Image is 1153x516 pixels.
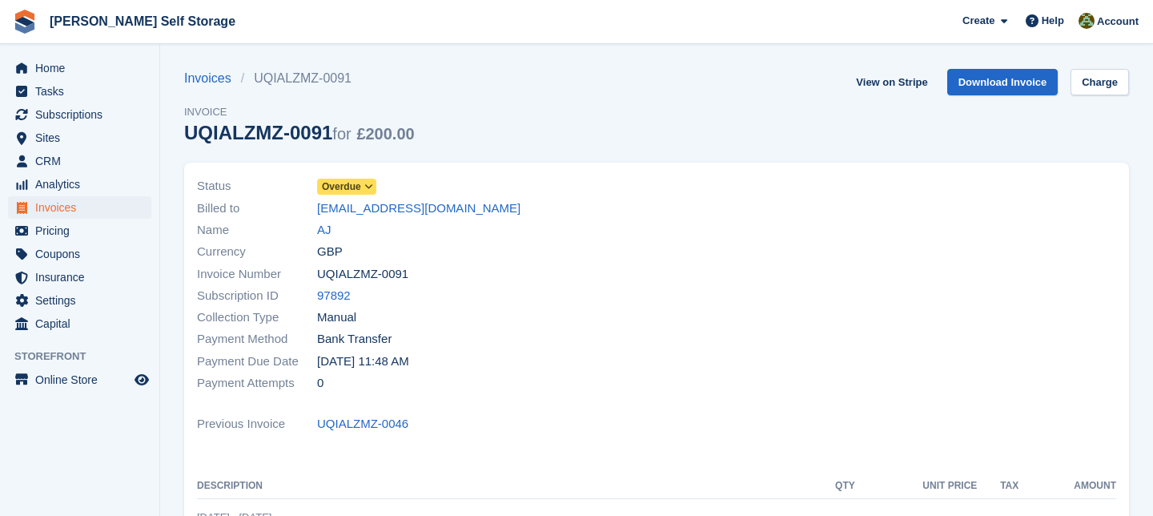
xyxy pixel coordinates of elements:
a: [EMAIL_ADDRESS][DOMAIN_NAME] [317,200,520,218]
span: Analytics [35,173,131,196]
span: Name [197,221,317,240]
span: Manual [317,308,356,327]
a: UQIALZMZ-0046 [317,415,408,433]
a: Overdue [317,177,376,196]
a: menu [8,289,151,312]
span: Home [35,57,131,79]
a: Download Invoice [947,69,1059,95]
span: CRM [35,150,131,172]
th: Description [197,474,810,499]
span: Tasks [35,80,131,103]
span: GBP [317,243,343,261]
a: menu [8,57,151,79]
span: Bank Transfer [317,330,392,349]
a: menu [8,243,151,265]
nav: breadcrumbs [184,69,415,88]
th: QTY [810,474,854,499]
span: Invoice [184,104,415,120]
div: UQIALZMZ-0091 [184,122,415,143]
span: Subscriptions [35,103,131,126]
a: menu [8,103,151,126]
span: for [332,125,351,143]
span: Invoice Number [197,265,317,284]
th: Amount [1018,474,1116,499]
span: Payment Due Date [197,353,317,371]
span: UQIALZMZ-0091 [317,265,408,284]
a: 97892 [317,287,351,305]
span: £200.00 [356,125,414,143]
span: Online Store [35,369,131,391]
a: Charge [1071,69,1129,95]
span: Settings [35,289,131,312]
a: View on Stripe [850,69,934,95]
th: Tax [977,474,1018,499]
span: Sites [35,127,131,149]
span: Help [1042,13,1064,29]
a: menu [8,127,151,149]
span: Capital [35,312,131,335]
a: AJ [317,221,331,240]
span: Payment Method [197,330,317,349]
span: Status [197,177,317,196]
a: menu [8,196,151,219]
a: [PERSON_NAME] Self Storage [43,8,242,34]
span: Storefront [14,349,159,365]
a: menu [8,173,151,196]
span: Payment Attempts [197,374,317,393]
a: menu [8,266,151,288]
img: stora-icon-8386f47178a22dfd0bd8f6a31ec36ba5ce8667c1dd55bd0f319d3a0aa187defe.svg [13,10,37,34]
span: Currency [197,243,317,261]
a: menu [8,220,151,242]
a: menu [8,312,151,335]
span: Subscription ID [197,287,317,305]
span: Insurance [35,266,131,288]
span: Invoices [35,196,131,219]
a: menu [8,369,151,391]
a: Preview store [132,370,151,389]
a: Invoices [184,69,241,88]
span: Account [1097,14,1139,30]
span: 0 [317,374,323,393]
span: Collection Type [197,308,317,327]
th: Unit Price [855,474,978,499]
span: Overdue [322,179,361,194]
a: menu [8,150,151,172]
span: Previous Invoice [197,415,317,433]
time: 2025-09-26 10:48:51 UTC [317,353,409,371]
span: Coupons [35,243,131,265]
span: Create [962,13,994,29]
span: Billed to [197,200,317,218]
a: menu [8,80,151,103]
img: Karl [1079,13,1095,29]
span: Pricing [35,220,131,242]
